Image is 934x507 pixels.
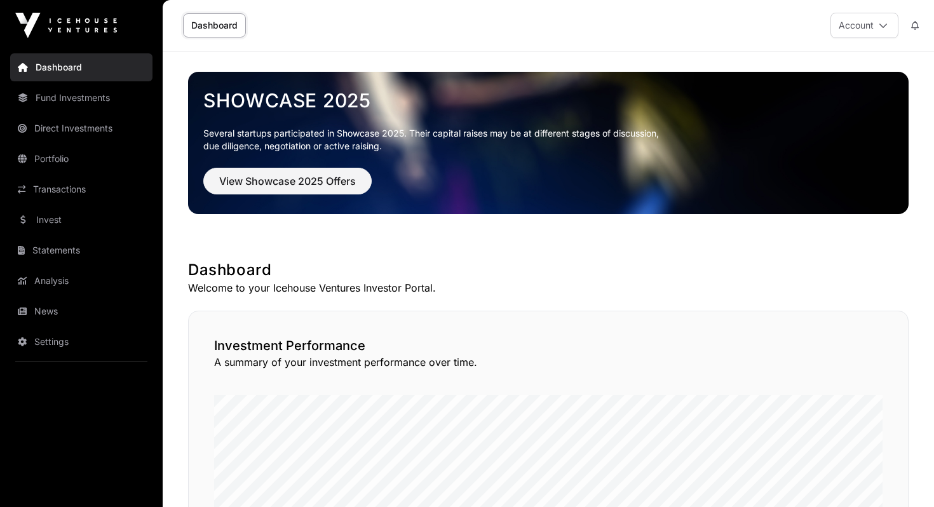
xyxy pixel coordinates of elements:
a: Transactions [10,175,152,203]
a: Portfolio [10,145,152,173]
a: Fund Investments [10,84,152,112]
p: Several startups participated in Showcase 2025. Their capital raises may be at different stages o... [203,127,893,152]
p: A summary of your investment performance over time. [214,355,883,370]
a: Statements [10,236,152,264]
button: View Showcase 2025 Offers [203,168,372,194]
a: Analysis [10,267,152,295]
img: Showcase 2025 [188,72,909,214]
a: Dashboard [183,13,246,37]
h2: Investment Performance [214,337,883,355]
span: View Showcase 2025 Offers [219,173,356,189]
a: View Showcase 2025 Offers [203,180,372,193]
a: Settings [10,328,152,356]
a: Invest [10,206,152,234]
iframe: Chat Widget [870,446,934,507]
a: Showcase 2025 [203,89,893,112]
a: Direct Investments [10,114,152,142]
p: Welcome to your Icehouse Ventures Investor Portal. [188,280,909,295]
a: Dashboard [10,53,152,81]
button: Account [830,13,898,38]
img: Icehouse Ventures Logo [15,13,117,38]
h1: Dashboard [188,260,909,280]
a: News [10,297,152,325]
